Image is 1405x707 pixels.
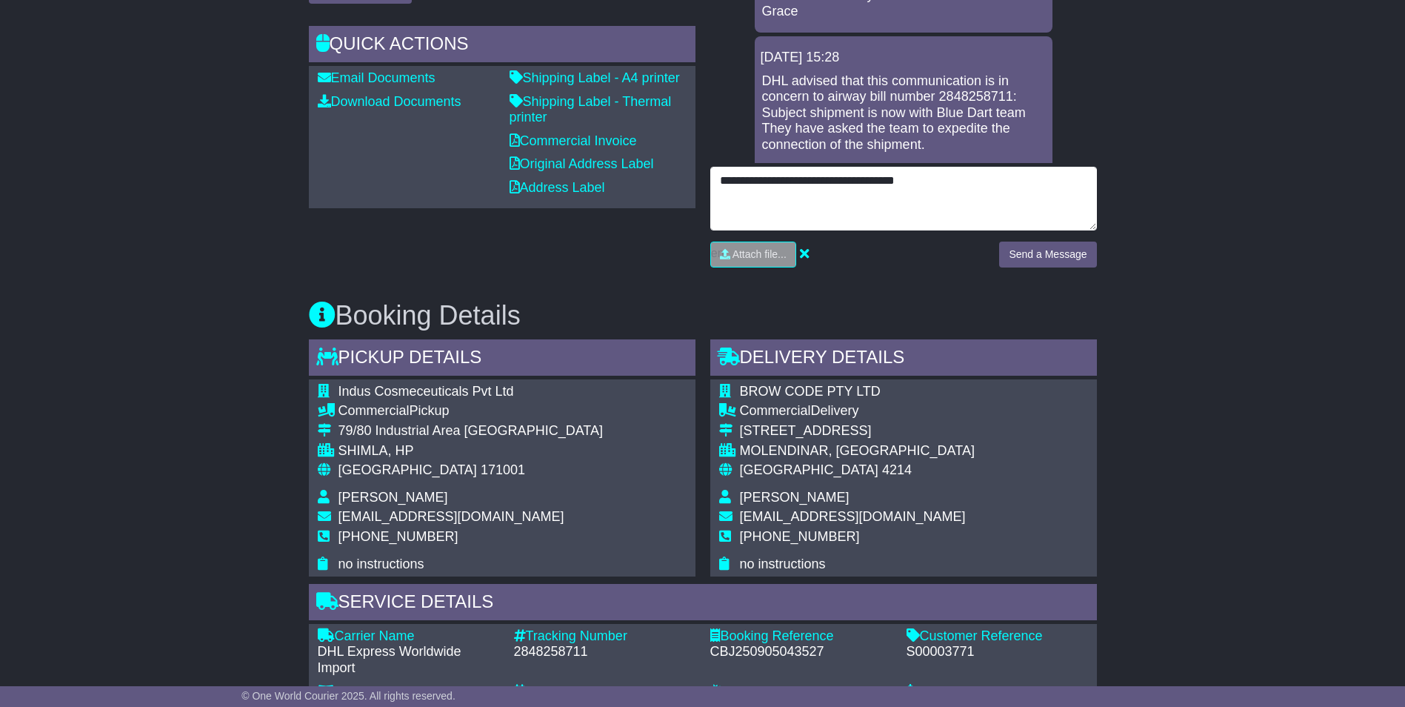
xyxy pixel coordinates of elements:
[318,94,461,109] a: Download Documents
[740,403,811,418] span: Commercial
[710,339,1097,379] div: Delivery Details
[761,50,1047,66] div: [DATE] 15:28
[510,94,672,125] a: Shipping Label - Thermal printer
[740,403,975,419] div: Delivery
[510,156,654,171] a: Original Address Label
[338,403,603,419] div: Pickup
[740,384,881,399] span: BROW CODE PTY LTD
[309,301,1097,331] h3: Booking Details
[907,644,1088,660] div: S00003771
[510,70,680,85] a: Shipping Label - A4 printer
[338,509,564,524] span: [EMAIL_ADDRESS][DOMAIN_NAME]
[309,26,695,66] div: Quick Actions
[338,529,458,544] span: [PHONE_NUMBER]
[740,462,878,477] span: [GEOGRAPHIC_DATA]
[907,628,1088,645] div: Customer Reference
[740,423,975,439] div: [STREET_ADDRESS]
[309,339,695,379] div: Pickup Details
[318,70,435,85] a: Email Documents
[514,628,695,645] div: Tracking Number
[338,423,603,439] div: 79/80 Industrial Area [GEOGRAPHIC_DATA]
[338,557,424,571] span: no instructions
[740,557,826,571] span: no instructions
[514,644,695,660] div: 2848258711
[510,180,605,195] a: Address Label
[762,73,1045,265] p: DHL advised that this communication is in concern to airway bill number 2848258711: Subject shipm...
[740,490,850,505] span: [PERSON_NAME]
[740,529,860,544] span: [PHONE_NUMBER]
[999,242,1096,268] button: Send a Message
[882,462,912,477] span: 4214
[710,628,892,645] div: Booking Reference
[710,684,892,700] div: Warranty
[338,384,514,399] span: Indus Cosmeceuticals Pvt Ltd
[514,684,695,700] div: Booking Date
[338,403,410,418] span: Commercial
[318,684,499,700] div: Description
[510,133,637,148] a: Commercial Invoice
[241,690,455,702] span: © One World Courier 2025. All rights reserved.
[318,628,499,645] div: Carrier Name
[710,644,892,660] div: CBJ250905043527
[309,584,1097,624] div: Service Details
[740,509,966,524] span: [EMAIL_ADDRESS][DOMAIN_NAME]
[338,462,477,477] span: [GEOGRAPHIC_DATA]
[907,684,1088,700] div: Declared Value
[740,443,975,459] div: MOLENDINAR, [GEOGRAPHIC_DATA]
[318,644,499,676] div: DHL Express Worldwide Import
[338,443,603,459] div: SHIMLA, HP
[338,490,448,505] span: [PERSON_NAME]
[481,462,525,477] span: 171001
